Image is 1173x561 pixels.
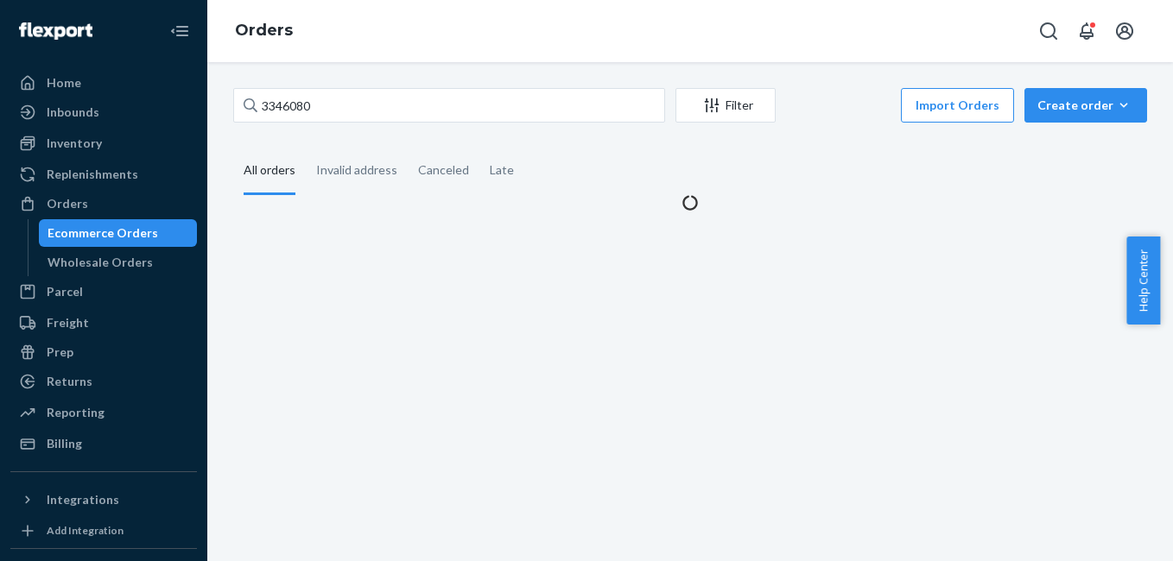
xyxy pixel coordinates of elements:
[162,14,197,48] button: Close Navigation
[10,190,197,217] a: Orders
[10,69,197,97] a: Home
[48,224,158,242] div: Ecommerce Orders
[244,148,295,195] div: All orders
[10,309,197,337] a: Freight
[39,249,198,276] a: Wholesale Orders
[47,195,88,212] div: Orders
[675,88,776,123] button: Filter
[47,373,92,390] div: Returns
[10,368,197,395] a: Returns
[47,166,138,183] div: Replenishments
[47,74,81,91] div: Home
[490,148,514,192] div: Late
[1037,97,1134,114] div: Create order
[10,278,197,306] a: Parcel
[47,314,89,331] div: Freight
[48,254,153,271] div: Wholesale Orders
[1031,14,1066,48] button: Open Search Box
[47,135,102,152] div: Inventory
[47,104,99,121] div: Inbounds
[19,22,92,40] img: Flexport logo
[47,491,119,508] div: Integrations
[10,430,197,457] a: Billing
[1024,88,1147,123] button: Create order
[10,520,197,541] a: Add Integration
[47,344,73,361] div: Prep
[47,435,82,452] div: Billing
[10,161,197,188] a: Replenishments
[221,6,307,56] ol: breadcrumbs
[47,283,83,300] div: Parcel
[1107,14,1142,48] button: Open account menu
[676,97,775,114] div: Filter
[901,88,1014,123] button: Import Orders
[235,21,293,40] a: Orders
[47,523,124,538] div: Add Integration
[233,88,665,123] input: Search orders
[1069,14,1104,48] button: Open notifications
[39,219,198,247] a: Ecommerce Orders
[10,129,197,157] a: Inventory
[10,399,197,426] a: Reporting
[418,148,469,192] div: Canceled
[1126,236,1160,325] button: Help Center
[10,486,197,514] button: Integrations
[316,148,397,192] div: Invalid address
[47,404,105,421] div: Reporting
[10,338,197,366] a: Prep
[10,98,197,126] a: Inbounds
